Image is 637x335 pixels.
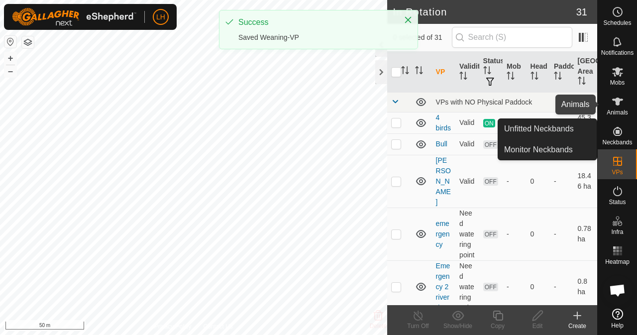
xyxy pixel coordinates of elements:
span: Notifications [601,50,634,56]
div: Turn Off [398,322,438,331]
span: Monitor Neckbands [504,144,573,156]
button: – [4,65,16,77]
td: 0 [527,155,550,208]
span: Schedules [603,20,631,26]
div: - [507,229,522,239]
td: Valid [455,155,479,208]
td: 0 [527,260,550,313]
p-sorticon: Activate to sort [554,73,562,81]
span: Status [609,199,626,205]
span: Infra [611,229,623,235]
td: 0.8 ha [574,260,597,313]
td: Valid [455,133,479,155]
div: Create [557,322,597,331]
span: 31 [576,4,587,19]
p-sorticon: Activate to sort [507,73,515,81]
div: - [507,282,522,292]
span: ON [483,119,495,127]
button: + [4,52,16,64]
span: OFF [483,140,498,149]
span: Help [611,323,624,329]
td: - [550,155,573,208]
div: Success [238,16,394,28]
div: Bull [507,117,522,128]
td: Valid [455,112,479,133]
a: Bull [436,140,447,148]
td: 0 [527,208,550,260]
span: OFF [483,230,498,238]
span: OFF [483,283,498,291]
input: Search (S) [452,27,572,48]
div: Copy [478,322,518,331]
td: 1 [527,112,550,133]
td: - [550,260,573,313]
span: Heatmap [605,259,630,265]
th: Status [479,52,503,93]
p-sorticon: Activate to sort [459,73,467,81]
td: - [550,208,573,260]
th: Paddock [550,52,573,93]
div: Show/Hide [438,322,478,331]
h2: In Rotation [393,6,576,18]
a: Emergency 2 river rise [436,262,450,312]
img: Gallagher Logo [12,8,136,26]
span: Animals [607,110,628,115]
div: Saved Weaning-VP [238,32,394,43]
span: OFF [483,177,498,186]
p-sorticon: Activate to sort [578,78,586,86]
td: Need watering point [455,260,479,313]
span: 0 selected of 31 [393,32,452,43]
a: Help [598,305,637,333]
td: - [550,112,573,133]
div: Open chat [603,275,633,305]
a: [PERSON_NAME] [436,156,451,206]
p-sorticon: Activate to sort [531,73,538,81]
button: Close [401,13,415,27]
p-sorticon: Activate to sort [483,68,491,76]
a: Contact Us [203,322,232,331]
a: Privacy Policy [154,322,192,331]
div: Edit [518,322,557,331]
p-sorticon: Activate to sort [401,68,409,76]
a: emergency [436,220,450,248]
td: 45.34 ha [574,112,597,133]
p-sorticon: Activate to sort [415,68,423,76]
span: Neckbands [602,139,632,145]
td: 0.78 ha [574,208,597,260]
span: Mobs [610,80,625,86]
th: Mob [503,52,526,93]
td: 18.46 ha [574,155,597,208]
div: - [507,176,522,187]
button: Reset Map [4,36,16,48]
span: LH [156,12,165,22]
button: Map Layers [22,36,34,48]
th: [GEOGRAPHIC_DATA] Area [574,52,597,93]
th: Head [527,52,550,93]
div: VPs with NO Physical Paddock [436,98,593,106]
th: Validity [455,52,479,93]
th: VP [432,52,455,93]
a: Unfitted Neckbands [498,119,597,139]
span: VPs [612,169,623,175]
td: Need watering point [455,208,479,260]
span: Unfitted Neckbands [504,123,574,135]
a: Monitor Neckbands [498,140,597,160]
a: 4 birds [436,113,451,132]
